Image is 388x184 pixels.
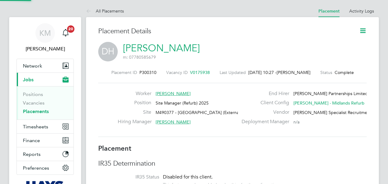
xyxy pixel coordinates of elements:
[67,25,74,33] span: 20
[156,110,243,115] span: M490377 - [GEOGRAPHIC_DATA] (Externals)
[320,70,332,75] label: Status
[220,70,246,75] label: Last Updated
[156,100,209,106] span: Site Manager (Refurb) 2025
[156,119,191,125] span: [PERSON_NAME]
[23,138,40,143] span: Finance
[156,91,191,96] span: [PERSON_NAME]
[17,120,74,133] button: Timesheets
[123,42,200,54] a: [PERSON_NAME]
[17,73,74,86] button: Jobs
[293,91,368,96] span: [PERSON_NAME] Partnerships Limited
[17,147,74,161] button: Reports
[118,100,151,106] label: Position
[39,29,51,37] span: KM
[238,109,289,116] label: Vendor
[17,161,74,175] button: Preferences
[23,109,49,114] a: Placements
[23,124,48,130] span: Timesheets
[98,159,367,168] h3: IR35 Determination
[238,90,289,97] label: End Hirer
[98,174,159,180] label: IR35 Status
[17,86,74,120] div: Jobs
[277,70,311,75] span: [PERSON_NAME]
[139,70,156,75] span: P300310
[118,109,151,116] label: Site
[123,54,156,60] span: m: 07780585679
[318,9,339,14] a: Placement
[23,165,49,171] span: Preferences
[98,27,350,36] h3: Placement Details
[190,70,210,75] span: V0175938
[17,134,74,147] button: Finance
[163,174,213,180] span: Disabled for this client.
[59,23,72,43] a: 20
[98,42,118,61] span: DH
[23,63,42,69] span: Network
[118,119,151,125] label: Hiring Manager
[86,8,124,14] a: All Placements
[16,45,74,53] span: Katie McPherson
[23,91,43,97] a: Positions
[248,70,277,75] span: [DATE] 10:27 -
[335,70,354,75] span: Complete
[23,100,45,106] a: Vacancies
[166,70,188,75] label: Vacancy ID
[23,151,41,157] span: Reports
[293,100,365,106] span: [PERSON_NAME] - Midlands Refurb
[293,119,300,125] span: n/a
[16,23,74,53] a: KM[PERSON_NAME]
[118,90,151,97] label: Worker
[111,70,137,75] label: Placement ID
[238,100,289,106] label: Client Config
[98,144,131,153] b: Placement
[293,110,387,115] span: [PERSON_NAME] Specialist Recruitment Limited
[238,119,289,125] label: Deployment Manager
[17,59,74,72] button: Network
[349,8,374,14] a: Activity Logs
[23,77,34,83] span: Jobs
